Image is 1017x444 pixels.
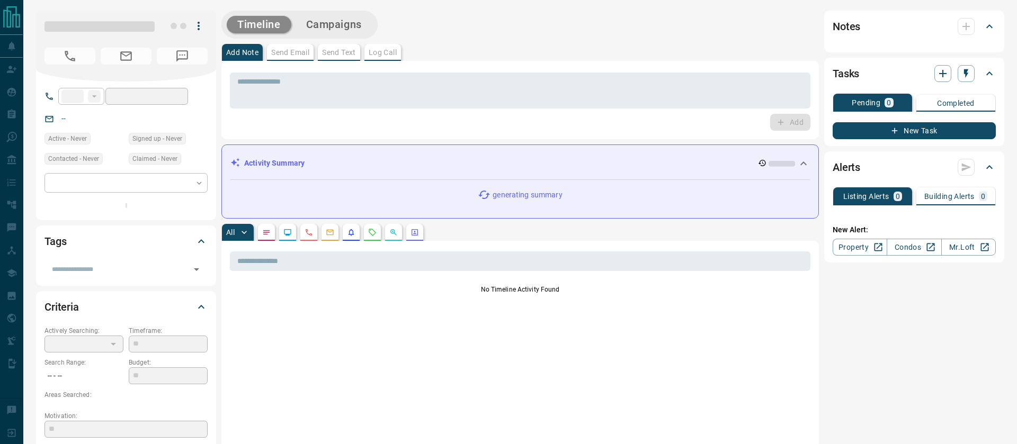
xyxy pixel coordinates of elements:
span: No Number [44,48,95,65]
h2: Tags [44,233,66,250]
span: Claimed - Never [132,153,177,164]
svg: Requests [368,228,377,237]
span: No Number [157,48,208,65]
p: Building Alerts [924,193,975,200]
svg: Listing Alerts [347,228,355,237]
p: Motivation: [44,411,208,421]
p: generating summary [493,189,562,201]
svg: Agent Actions [411,228,419,237]
svg: Notes [262,228,271,237]
span: Signed up - Never [132,133,182,144]
span: No Email [101,48,151,65]
span: Contacted - Never [48,153,99,164]
p: No Timeline Activity Found [230,285,810,294]
button: Campaigns [296,16,372,33]
h2: Criteria [44,298,79,315]
h2: Alerts [833,159,860,176]
div: Notes [833,14,996,39]
div: Tasks [833,61,996,86]
p: 0 [896,193,900,200]
p: Actively Searching: [44,326,123,336]
p: Budget: [129,358,208,367]
svg: Emails [326,228,334,237]
p: Pending [852,99,880,106]
h2: Tasks [833,65,859,82]
svg: Opportunities [389,228,398,237]
p: All [226,229,235,236]
h2: Notes [833,18,860,35]
p: Completed [937,99,975,107]
div: Criteria [44,294,208,320]
a: Condos [887,239,941,256]
p: Add Note [226,49,258,56]
a: Property [833,239,887,256]
div: Activity Summary [230,153,810,173]
span: Active - Never [48,133,87,144]
svg: Lead Browsing Activity [283,228,292,237]
p: -- - -- [44,367,123,385]
button: Timeline [227,16,291,33]
p: Activity Summary [244,158,305,169]
div: Tags [44,229,208,254]
a: Mr.Loft [941,239,996,256]
button: Open [189,262,204,277]
button: New Task [833,122,996,139]
p: Search Range: [44,358,123,367]
a: -- [61,114,66,123]
p: 0 [981,193,985,200]
p: Listing Alerts [843,193,889,200]
p: 0 [887,99,891,106]
p: New Alert: [833,224,996,235]
p: Timeframe: [129,326,208,336]
p: Areas Searched: [44,390,208,400]
div: Alerts [833,155,996,180]
svg: Calls [305,228,313,237]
